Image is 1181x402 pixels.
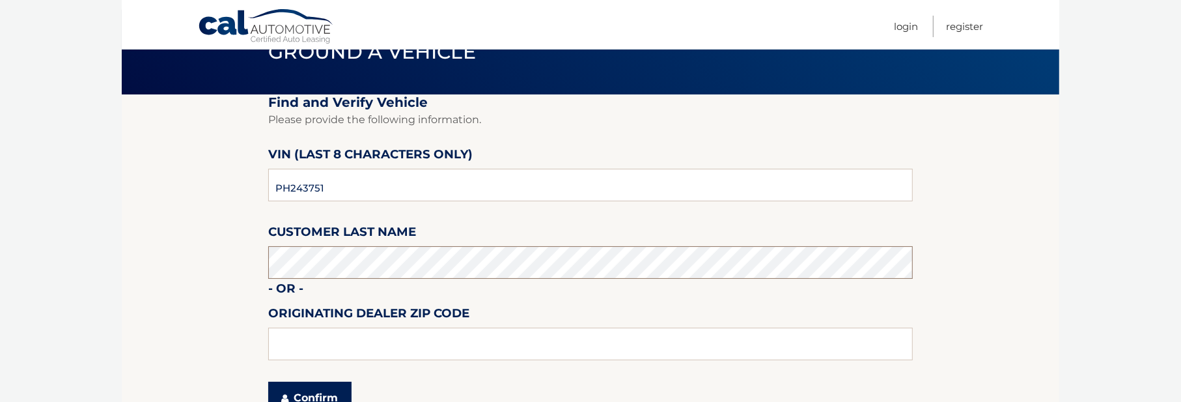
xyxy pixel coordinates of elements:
label: Customer Last Name [268,222,416,246]
p: Please provide the following information. [268,111,913,129]
span: Ground a Vehicle [268,40,476,64]
a: Cal Automotive [198,8,335,46]
label: - or - [268,279,303,303]
a: Register [946,16,983,37]
a: Login [894,16,918,37]
label: Originating Dealer Zip Code [268,304,469,328]
label: VIN (last 8 characters only) [268,145,473,169]
h2: Find and Verify Vehicle [268,94,913,111]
